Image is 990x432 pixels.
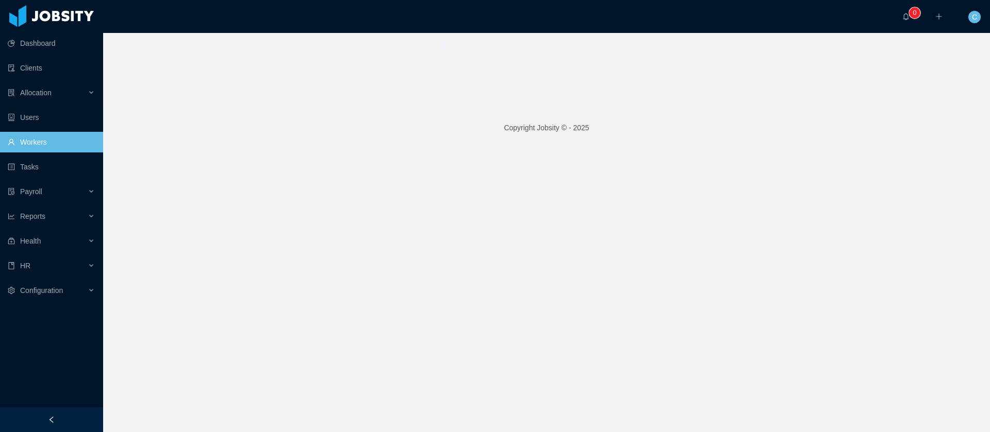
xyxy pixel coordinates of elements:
[8,107,95,128] a: icon: robotUsers
[20,212,45,220] span: Reports
[8,188,15,195] i: icon: file-protect
[8,89,15,96] i: icon: solution
[8,157,95,177] a: icon: profileTasks
[20,262,30,270] span: HR
[972,11,977,23] span: C
[8,213,15,220] i: icon: line-chart
[20,187,42,196] span: Payroll
[20,286,63,295] span: Configuration
[20,237,41,245] span: Health
[910,8,920,18] sup: 0
[8,33,95,54] a: icon: pie-chartDashboard
[8,287,15,294] i: icon: setting
[103,110,990,146] footer: Copyright Jobsity © - 2025
[902,13,910,20] i: icon: bell
[8,132,95,152] a: icon: userWorkers
[8,262,15,269] i: icon: book
[20,89,52,97] span: Allocation
[8,237,15,245] i: icon: medicine-box
[8,58,95,78] a: icon: auditClients
[935,13,943,20] i: icon: plus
